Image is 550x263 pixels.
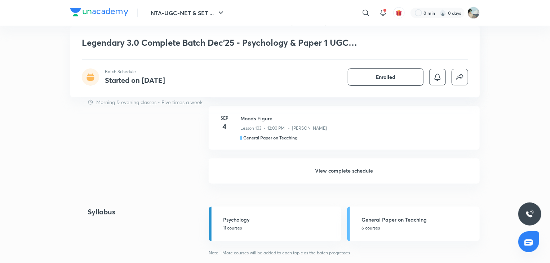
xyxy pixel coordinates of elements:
a: Psychology11 courses [209,207,341,241]
h6: Sep [217,115,232,121]
button: avatar [393,7,405,19]
p: 11 courses [223,225,337,232]
button: Enrolled [348,68,423,86]
a: Company Logo [70,8,128,18]
a: General Paper on Teaching6 courses [347,207,480,241]
h5: Psychology [223,216,337,224]
h4: 4 [217,121,232,132]
p: Note - More courses will be added to each topic as the batch progresses [209,250,480,257]
img: ttu [525,210,534,218]
h5: General Paper on Teaching [243,135,297,141]
img: Company Logo [70,8,128,17]
p: 6 courses [362,225,475,232]
h4: Syllabus [88,207,185,218]
h1: Legendary 3.0 Complete Batch Dec'25 - Psychology & Paper 1 UGC NET [82,37,364,48]
a: Sep4Moods FigureLesson 103 • 12:00 PM • [PERSON_NAME]General Paper on Teaching [209,106,480,159]
h5: General Paper on Teaching [362,216,475,224]
span: Enrolled [376,73,395,81]
p: Batch Schedule [105,68,165,75]
button: NTA-UGC-NET & SET ... [146,6,230,20]
img: streak [439,9,447,17]
img: avatar [396,10,402,16]
h4: Started on [DATE] [105,75,165,85]
h6: View complete schedule [209,159,480,184]
p: Morning & evening classes • Five times a week [96,98,203,106]
h3: Moods Figure [240,115,471,122]
p: Lesson 103 • 12:00 PM • [PERSON_NAME] [240,125,327,132]
img: Sanskrati Shresth [467,7,480,19]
